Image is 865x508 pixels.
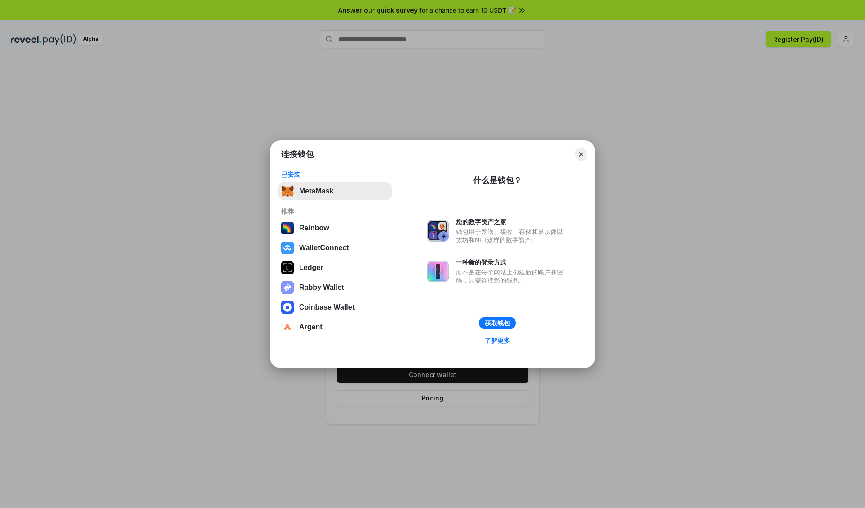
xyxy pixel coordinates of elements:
[281,222,294,234] img: svg+xml,%3Csvg%20width%3D%22120%22%20height%3D%22120%22%20viewBox%3D%220%200%20120%20120%22%20fil...
[281,185,294,198] img: svg+xml,%3Csvg%20fill%3D%22none%22%20height%3D%2233%22%20viewBox%3D%220%200%2035%2033%22%20width%...
[427,220,449,242] img: svg+xml,%3Csvg%20xmlns%3D%22http%3A%2F%2Fwww.w3.org%2F2000%2Fsvg%22%20fill%3D%22none%22%20viewBox...
[281,321,294,333] img: svg+xml,%3Csvg%20width%3D%2228%22%20height%3D%2228%22%20viewBox%3D%220%200%2028%2028%22%20fill%3D...
[281,207,389,216] div: 推荐
[281,301,294,314] img: svg+xml,%3Csvg%20width%3D%2228%22%20height%3D%2228%22%20viewBox%3D%220%200%2028%2028%22%20fill%3D...
[299,283,344,292] div: Rabby Wallet
[575,148,587,161] button: Close
[299,224,329,232] div: Rainbow
[278,219,392,237] button: Rainbow
[427,261,449,282] img: svg+xml,%3Csvg%20xmlns%3D%22http%3A%2F%2Fwww.w3.org%2F2000%2Fsvg%22%20fill%3D%22none%22%20viewBox...
[281,149,314,160] h1: 连接钱包
[299,323,323,331] div: Argent
[456,258,568,266] div: 一种新的登录方式
[281,281,294,294] img: svg+xml,%3Csvg%20xmlns%3D%22http%3A%2F%2Fwww.w3.org%2F2000%2Fsvg%22%20fill%3D%22none%22%20viewBox...
[456,228,568,244] div: 钱包用于发送、接收、存储和显示像以太坊和NFT这样的数字资产。
[299,187,333,195] div: MetaMask
[278,239,392,257] button: WalletConnect
[278,279,392,297] button: Rabby Wallet
[278,259,392,277] button: Ledger
[479,335,515,346] a: 了解更多
[281,171,389,179] div: 已安装
[278,318,392,336] button: Argent
[299,244,349,252] div: WalletConnect
[299,303,355,311] div: Coinbase Wallet
[456,218,568,226] div: 您的数字资产之家
[479,317,516,329] button: 获取钱包
[473,175,522,186] div: 什么是钱包？
[456,268,568,284] div: 而不是在每个网站上创建新的账户和密码，只需连接您的钱包。
[299,264,323,272] div: Ledger
[281,261,294,274] img: svg+xml,%3Csvg%20xmlns%3D%22http%3A%2F%2Fwww.w3.org%2F2000%2Fsvg%22%20width%3D%2228%22%20height%3...
[281,242,294,254] img: svg+xml,%3Csvg%20width%3D%2228%22%20height%3D%2228%22%20viewBox%3D%220%200%2028%2028%22%20fill%3D...
[278,182,392,200] button: MetaMask
[485,337,510,345] div: 了解更多
[485,319,510,327] div: 获取钱包
[278,298,392,316] button: Coinbase Wallet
